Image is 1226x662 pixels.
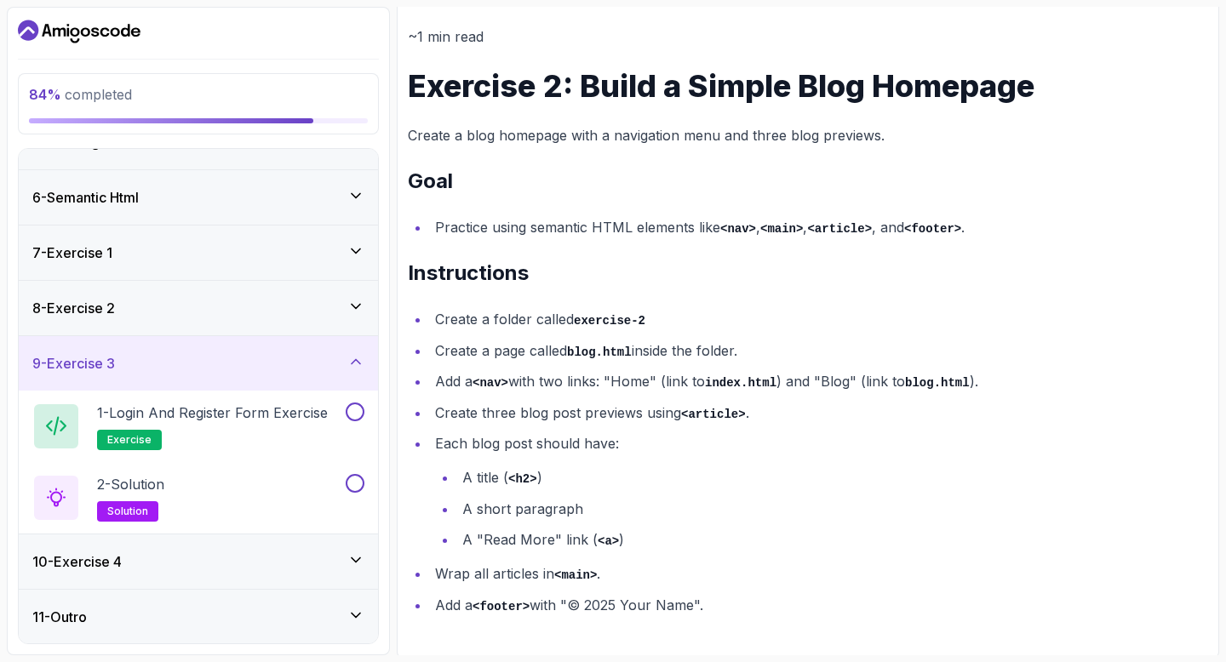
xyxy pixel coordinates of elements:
button: 1-Login and Register Form Exerciseexercise [32,402,364,450]
code: <h2> [508,472,537,486]
li: A "Read More" link ( ) [457,528,1208,552]
li: Each blog post should have: [430,431,1208,551]
h3: 11 - Outro [32,607,87,627]
span: solution [107,505,148,518]
button: 10-Exercise 4 [19,534,378,589]
a: Dashboard [18,18,140,45]
code: index.html [705,376,776,390]
button: 11-Outro [19,590,378,644]
p: 1 - Login and Register Form Exercise [97,402,328,423]
h3: 10 - Exercise 4 [32,551,122,572]
code: <article> [807,222,872,236]
li: A title ( ) [457,465,1208,490]
button: 8-Exercise 2 [19,281,378,335]
li: Wrap all articles in . [430,562,1208,586]
li: Create three blog post previews using . [430,401,1208,425]
p: ~1 min read [408,25,1208,49]
h3: 9 - Exercise 3 [32,353,115,374]
li: Add a with two links: "Home" (link to ) and "Blog" (link to ). [430,369,1208,394]
code: <main> [760,222,803,236]
p: Create a blog homepage with a navigation menu and three blog previews. [408,123,1208,147]
code: exercise-2 [574,314,645,328]
button: 6-Semantic Html [19,170,378,225]
h1: Exercise 2: Build a Simple Blog Homepage [408,69,1208,103]
h2: Goal [408,168,1208,195]
li: Create a page called inside the folder. [430,339,1208,363]
code: blog.html [567,345,632,359]
code: <footer> [473,600,530,613]
span: completed [29,86,132,103]
code: <nav> [473,376,508,390]
h3: 8 - Exercise 2 [32,298,115,318]
code: <footer> [904,222,961,236]
p: 2 - Solution [97,474,164,494]
h3: 6 - Semantic Html [32,187,139,208]
li: Practice using semantic HTML elements like , , , and . [430,215,1208,240]
code: <article> [681,408,746,421]
code: <nav> [720,222,756,236]
h2: Instructions [408,260,1208,287]
button: 9-Exercise 3 [19,336,378,391]
li: A short paragraph [457,497,1208,521]
span: exercise [107,433,152,447]
h3: 7 - Exercise 1 [32,243,112,263]
code: blog.html [905,376,970,390]
li: Create a folder called [430,307,1208,332]
button: 7-Exercise 1 [19,225,378,280]
code: <a> [598,534,619,548]
code: <main> [554,568,597,582]
button: 2-Solutionsolution [32,474,364,522]
li: Add a with "© 2025 Your Name". [430,593,1208,618]
span: 84 % [29,86,61,103]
